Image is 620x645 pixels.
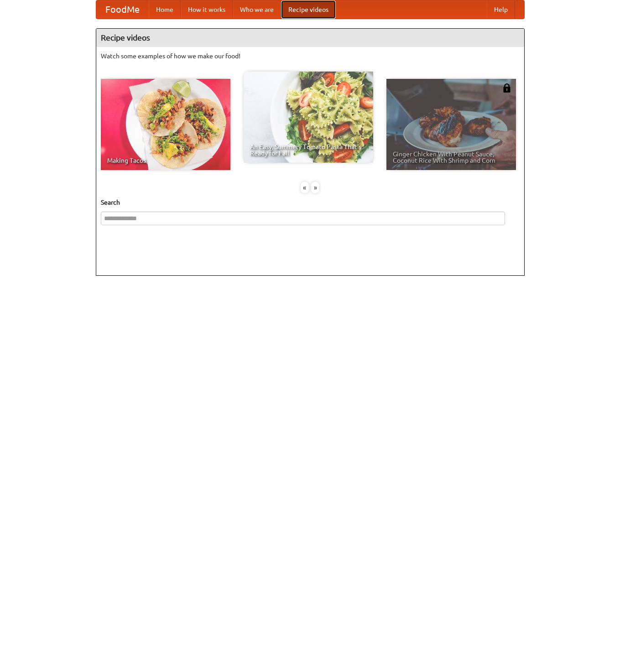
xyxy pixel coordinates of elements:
a: Making Tacos [101,79,230,170]
div: » [311,182,319,193]
a: Who we are [233,0,281,19]
span: Making Tacos [107,157,224,164]
a: FoodMe [96,0,149,19]
h5: Search [101,198,520,207]
p: Watch some examples of how we make our food! [101,52,520,61]
img: 483408.png [502,83,511,93]
h4: Recipe videos [96,29,524,47]
a: Help [487,0,515,19]
a: How it works [181,0,233,19]
div: « [301,182,309,193]
a: Home [149,0,181,19]
span: An Easy, Summery Tomato Pasta That's Ready for Fall [250,144,367,156]
a: Recipe videos [281,0,336,19]
a: An Easy, Summery Tomato Pasta That's Ready for Fall [244,72,373,163]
